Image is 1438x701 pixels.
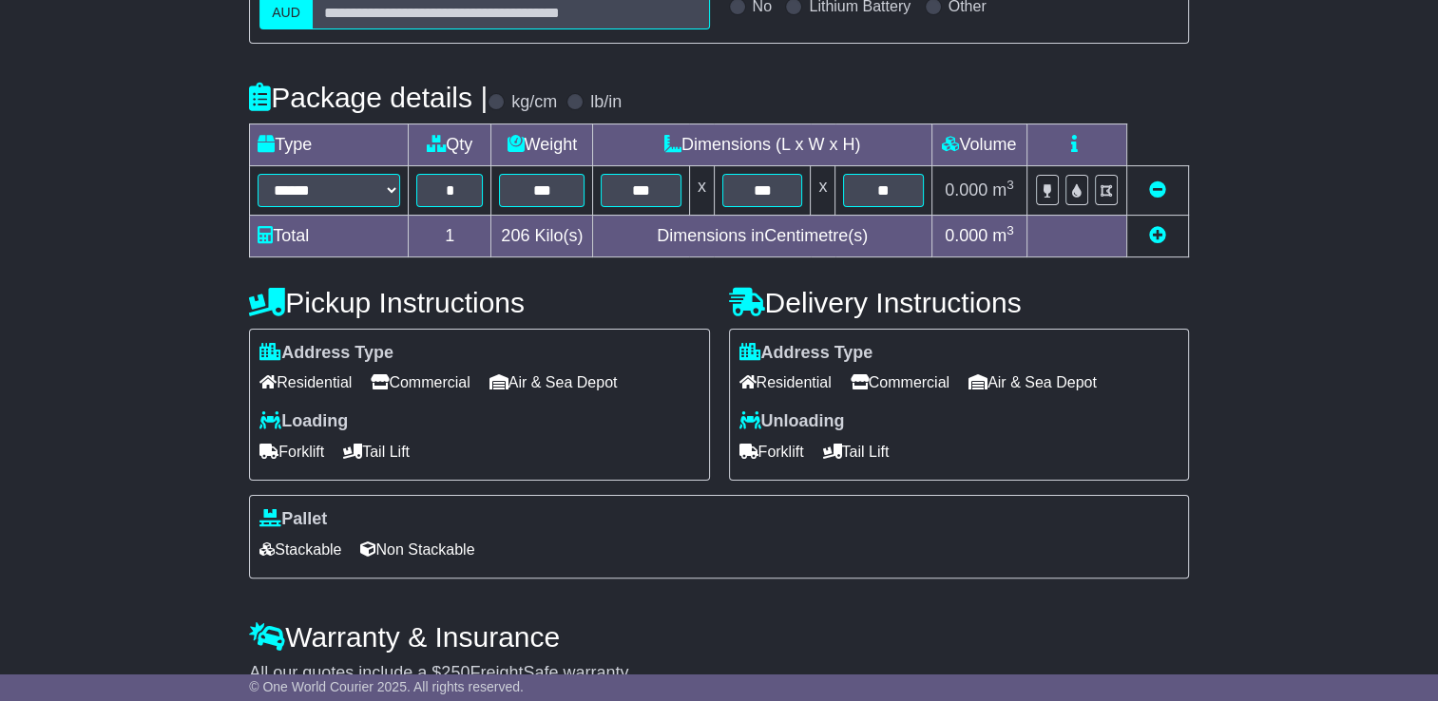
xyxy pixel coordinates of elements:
td: x [689,165,714,215]
label: Loading [259,411,348,432]
label: lb/in [590,92,622,113]
span: 250 [441,663,470,682]
label: Unloading [739,411,845,432]
td: Dimensions (L x W x H) [593,123,931,165]
label: Pallet [259,509,327,530]
span: Non Stackable [360,535,474,564]
span: Stackable [259,535,341,564]
span: Tail Lift [343,437,410,466]
div: All our quotes include a $ FreightSafe warranty. [249,663,1189,684]
span: m [992,180,1014,199]
td: Dimensions in Centimetre(s) [593,215,931,256]
a: Remove this item [1149,180,1166,199]
td: Kilo(s) [491,215,593,256]
label: kg/cm [511,92,557,113]
h4: Warranty & Insurance [249,621,1189,653]
span: Forklift [259,437,324,466]
td: Volume [931,123,1026,165]
td: x [811,165,835,215]
td: Qty [409,123,491,165]
span: Tail Lift [823,437,890,466]
span: Residential [739,368,832,397]
span: Residential [259,368,352,397]
sup: 3 [1007,223,1014,237]
span: Air & Sea Depot [489,368,618,397]
span: Air & Sea Depot [968,368,1097,397]
span: Commercial [851,368,949,397]
h4: Delivery Instructions [729,287,1189,318]
span: 0.000 [945,180,987,199]
sup: 3 [1007,178,1014,192]
td: Weight [491,123,593,165]
td: Type [250,123,409,165]
td: 1 [409,215,491,256]
label: Address Type [259,343,393,364]
label: Address Type [739,343,873,364]
span: 206 [501,226,529,245]
td: Total [250,215,409,256]
span: 0.000 [945,226,987,245]
h4: Package details | [249,82,488,113]
span: m [992,226,1014,245]
span: Forklift [739,437,804,466]
span: Commercial [371,368,470,397]
span: © One World Courier 2025. All rights reserved. [249,679,524,694]
a: Add new item [1149,226,1166,245]
h4: Pickup Instructions [249,287,709,318]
